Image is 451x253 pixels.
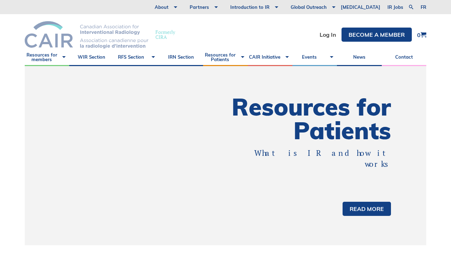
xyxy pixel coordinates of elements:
a: Resources for members [25,48,69,66]
a: WIR Section [69,48,114,66]
span: Formerly CIRA [155,30,175,40]
p: What is IR and how it works [250,148,391,170]
a: fr [421,5,426,10]
a: CAIR Initiative [248,48,292,66]
a: IRN Section [159,48,203,66]
a: Log In [320,32,336,37]
a: RFS Section [114,48,159,66]
a: 0 [417,32,426,38]
a: FormerlyCIRA [25,21,182,48]
a: Events [292,48,337,66]
a: Contact [382,48,426,66]
a: Resources for Patients [203,48,248,66]
a: Become a member [342,28,412,42]
img: CIRA [25,21,148,48]
a: News [337,48,381,66]
h1: Resources for Patients [226,95,391,142]
a: Read more [343,202,391,216]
